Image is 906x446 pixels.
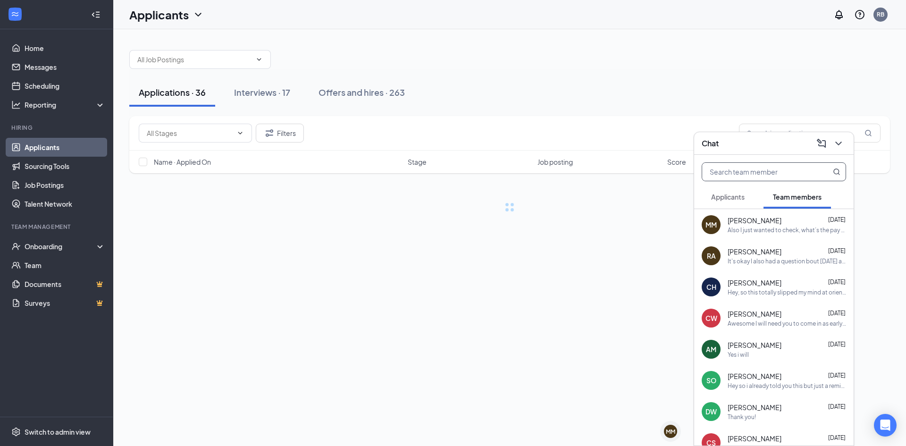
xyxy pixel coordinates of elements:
[705,407,717,416] div: DW
[828,372,846,379] span: [DATE]
[711,193,745,201] span: Applicants
[11,427,21,437] svg: Settings
[833,168,840,176] svg: MagnifyingGlass
[264,127,275,139] svg: Filter
[728,226,846,234] div: Also I just wanted to check, what’s the pay rate for my new position?
[706,345,716,354] div: AM
[728,351,749,359] div: Yes i will
[707,251,716,261] div: RA
[706,282,716,292] div: CH
[828,247,846,254] span: [DATE]
[91,10,101,19] svg: Collapse
[147,128,233,138] input: All Stages
[728,257,846,265] div: It's okay I also had a question bout [DATE] and [DATE]
[25,294,105,312] a: SurveysCrown
[137,54,252,65] input: All Job Postings
[537,157,573,167] span: Job posting
[828,216,846,223] span: [DATE]
[728,309,781,319] span: [PERSON_NAME]
[702,163,814,181] input: Search team member
[25,176,105,194] a: Job Postings
[408,157,427,167] span: Stage
[833,138,844,149] svg: ChevronDown
[25,100,106,109] div: Reporting
[739,124,881,143] input: Search in applications
[728,216,781,225] span: [PERSON_NAME]
[193,9,204,20] svg: ChevronDown
[728,413,756,421] div: Thank you!
[255,56,263,63] svg: ChevronDown
[25,256,105,275] a: Team
[702,138,719,149] h3: Chat
[814,136,829,151] button: ComposeMessage
[773,193,822,201] span: Team members
[25,157,105,176] a: Sourcing Tools
[11,223,103,231] div: Team Management
[25,194,105,213] a: Talent Network
[833,9,845,20] svg: Notifications
[828,434,846,441] span: [DATE]
[705,220,717,229] div: MM
[25,242,97,251] div: Onboarding
[828,341,846,348] span: [DATE]
[25,58,105,76] a: Messages
[864,129,872,137] svg: MagnifyingGlass
[10,9,20,19] svg: WorkstreamLogo
[705,313,717,323] div: CW
[11,100,21,109] svg: Analysis
[831,136,846,151] button: ChevronDown
[234,86,290,98] div: Interviews · 17
[877,10,884,18] div: RB
[25,138,105,157] a: Applicants
[11,242,21,251] svg: UserCheck
[666,428,675,436] div: MM
[728,320,846,328] div: Awesome I will need you to come in as early as possible to get your IDs into the system! If you h...
[728,247,781,256] span: [PERSON_NAME]
[828,310,846,317] span: [DATE]
[25,76,105,95] a: Scheduling
[667,157,686,167] span: Score
[854,9,865,20] svg: QuestionInfo
[728,434,781,443] span: [PERSON_NAME]
[25,275,105,294] a: DocumentsCrown
[728,288,846,296] div: Hey, so this totally slipped my mind at orientation. I was wondering if i could have the 20th & t...
[874,414,897,437] div: Open Intercom Messenger
[139,86,206,98] div: Applications · 36
[25,427,91,437] div: Switch to admin view
[319,86,405,98] div: Offers and hires · 263
[154,157,211,167] span: Name · Applied On
[728,278,781,287] span: [PERSON_NAME]
[728,382,846,390] div: Hey so i already told you this but just a reminder that i'm not going to be here [DATE]! Just to ...
[11,124,103,132] div: Hiring
[828,278,846,286] span: [DATE]
[828,403,846,410] span: [DATE]
[236,129,244,137] svg: ChevronDown
[816,138,827,149] svg: ComposeMessage
[256,124,304,143] button: Filter Filters
[728,340,781,350] span: [PERSON_NAME]
[129,7,189,23] h1: Applicants
[706,376,716,385] div: SO
[728,371,781,381] span: [PERSON_NAME]
[728,403,781,412] span: [PERSON_NAME]
[25,39,105,58] a: Home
